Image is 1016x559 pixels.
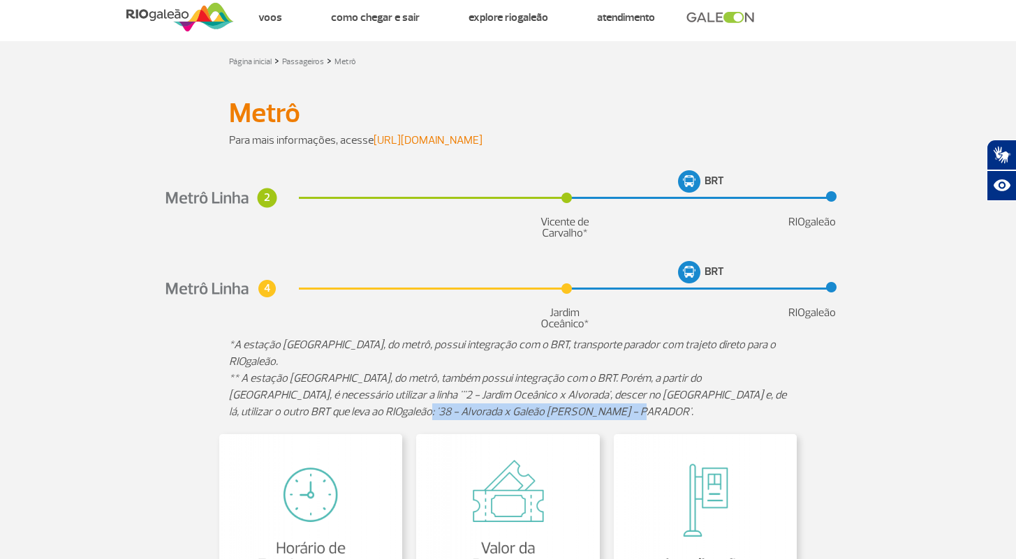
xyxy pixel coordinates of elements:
[258,10,282,24] a: Voos
[987,140,1016,170] button: Abrir tradutor de língua de sinais.
[469,10,548,24] a: Explore RIOgaleão
[282,57,324,67] a: Passageiros
[274,52,279,68] a: >
[229,338,776,368] em: *A estação [GEOGRAPHIC_DATA], do metrô, possui integração com o BRT, transporte parador com traje...
[229,101,788,125] h1: Metrô
[987,140,1016,201] div: Plugin de acessibilidade da Hand Talk.
[229,371,786,419] em: ** A estação [GEOGRAPHIC_DATA], do metrô, também possui integração com o BRT. Porém, a partir do ...
[597,10,655,24] a: Atendimento
[987,170,1016,201] button: Abrir recursos assistivos.
[229,132,788,149] p: Para mais informações, acesse
[374,133,483,147] a: [URL][DOMAIN_NAME]
[327,52,332,68] a: >
[334,57,356,67] a: Metrô
[331,10,420,24] a: Como chegar e sair
[229,57,272,67] a: Página inicial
